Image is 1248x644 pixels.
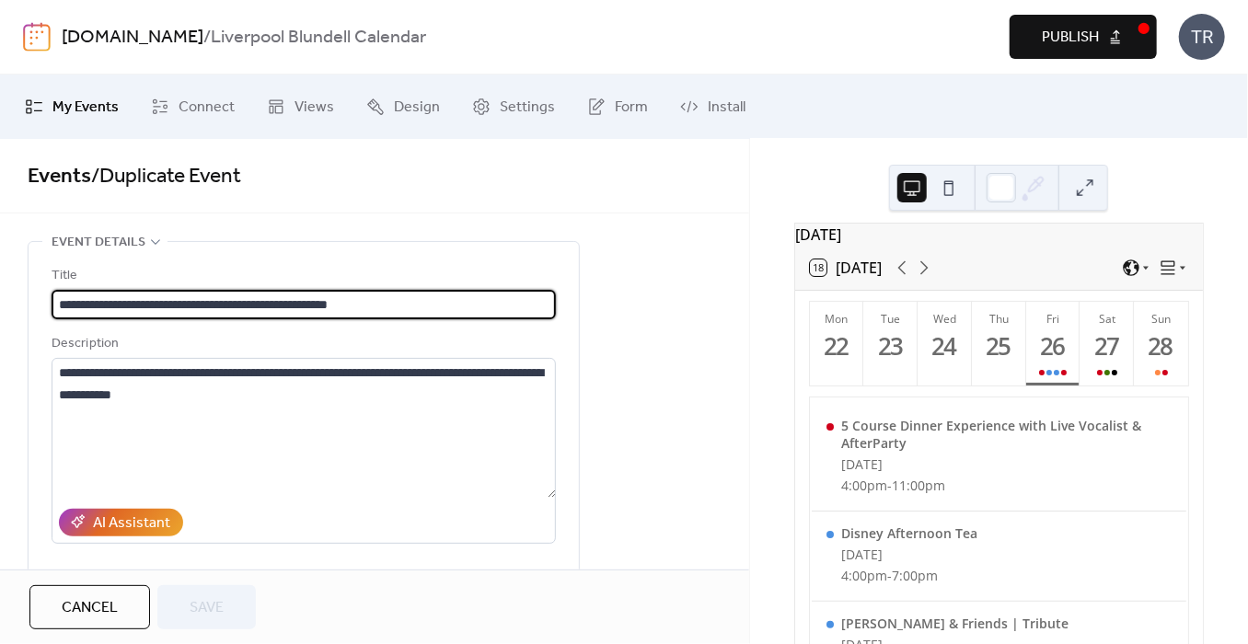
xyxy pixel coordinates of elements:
button: 18[DATE] [803,255,888,281]
span: Publish [1042,27,1099,49]
div: 5 Course Dinner Experience with Live Vocalist & AfterParty [841,417,1171,452]
span: 11:00pm [892,477,945,494]
button: Tue23 [863,302,918,385]
div: [PERSON_NAME] & Friends | Tribute [841,615,1069,632]
div: 24 [930,331,960,362]
button: Publish [1010,15,1157,59]
span: Settings [500,97,555,119]
div: 28 [1146,331,1176,362]
button: Mon22 [810,302,864,385]
a: Settings [458,82,569,132]
button: Fri26 [1026,302,1080,385]
div: AI Assistant [93,512,170,535]
div: Tue [869,311,912,327]
button: Sat27 [1080,302,1134,385]
a: [DOMAIN_NAME] [62,20,203,55]
div: Mon [815,311,859,327]
div: TR [1179,14,1225,60]
a: My Events [11,82,133,132]
div: [DATE] [841,455,1171,473]
span: - [887,567,892,584]
span: Cancel [62,597,118,619]
div: Description [52,333,552,355]
div: Location [52,566,552,588]
span: 4:00pm [841,567,887,584]
div: [DATE] [795,224,1203,246]
div: [DATE] [841,546,977,563]
button: Sun28 [1134,302,1188,385]
button: AI Assistant [59,509,183,536]
span: / Duplicate Event [91,156,241,197]
div: Sun [1139,311,1183,327]
div: Disney Afternoon Tea [841,524,977,542]
div: Fri [1032,311,1075,327]
button: Wed24 [918,302,972,385]
button: Cancel [29,585,150,629]
a: Form [573,82,662,132]
b: / [203,20,211,55]
div: Thu [977,311,1021,327]
span: Form [615,97,648,119]
a: Views [253,82,348,132]
b: Liverpool Blundell Calendar [211,20,426,55]
span: Event details [52,232,145,254]
span: My Events [52,97,119,119]
a: Events [28,156,91,197]
div: 22 [822,331,852,362]
div: Wed [923,311,966,327]
span: 7:00pm [892,567,938,584]
a: Install [666,82,759,132]
img: logo [23,22,51,52]
a: Design [352,82,454,132]
span: 4:00pm [841,477,887,494]
a: Connect [137,82,248,132]
div: 27 [1092,331,1123,362]
span: Connect [179,97,235,119]
div: 25 [984,331,1014,362]
span: Views [295,97,334,119]
div: 23 [876,331,907,362]
div: 26 [1038,331,1069,362]
div: Title [52,265,552,287]
span: - [887,477,892,494]
button: Thu25 [972,302,1026,385]
span: Design [394,97,440,119]
span: Install [708,97,745,119]
div: Sat [1085,311,1128,327]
